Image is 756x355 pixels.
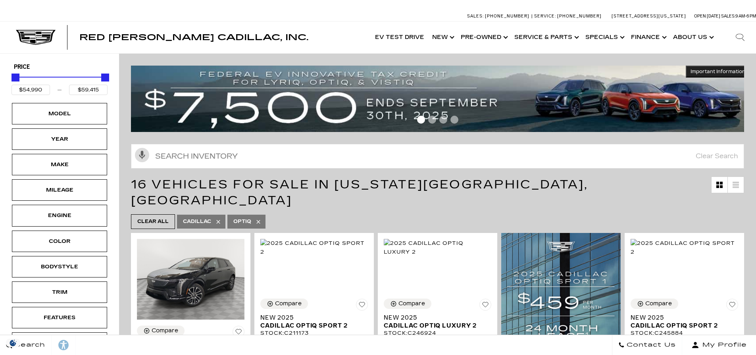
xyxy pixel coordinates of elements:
img: 2025 Cadillac OPTIQ Luxury 2 [384,239,491,256]
span: Clear All [137,217,169,227]
span: New 2025 [384,314,485,322]
div: Trim [40,288,79,297]
div: Make [40,160,79,169]
button: Save Vehicle [726,299,738,314]
button: Save Vehicle [479,299,491,314]
input: Maximum [69,85,108,95]
section: Click to Open Cookie Consent Modal [4,339,22,347]
div: Engine [40,211,79,220]
img: vrp-tax-ending-august-version [131,66,750,132]
span: Go to slide 1 [417,116,425,124]
div: Minimum Price [12,74,19,81]
a: New 2025Cadillac OPTIQ Luxury 2 [384,314,491,330]
a: Sales: [PHONE_NUMBER] [467,14,531,18]
span: Cadillac OPTIQ Sport 2 [260,322,362,330]
span: Cadillac OPTIQ Sport 2 [631,322,732,330]
div: EngineEngine [12,205,107,226]
span: New 2025 [631,314,732,322]
button: Compare Vehicle [137,326,185,336]
span: Service: [534,14,556,19]
div: MakeMake [12,154,107,175]
span: Go to slide 2 [428,116,436,124]
button: Compare Vehicle [260,299,308,309]
span: [PHONE_NUMBER] [485,14,529,19]
h5: Price [14,64,105,71]
button: Important Information [686,66,750,78]
a: About Us [669,21,716,53]
a: Service & Parts [510,21,581,53]
div: Mileage [40,186,79,194]
a: New 2025Cadillac OPTIQ Sport 2 [260,314,368,330]
div: Bodystyle [40,262,79,271]
a: New [428,21,457,53]
span: My Profile [699,339,747,351]
span: Search [12,339,45,351]
img: Cadillac Dark Logo with Cadillac White Text [16,30,56,45]
a: Service: [PHONE_NUMBER] [531,14,604,18]
span: New 2025 [260,314,362,322]
div: YearYear [12,128,107,150]
img: 2025 Cadillac OPTIQ Sport 2 [631,239,738,256]
span: Optiq [233,217,251,227]
div: Compare [645,300,672,307]
a: Finance [627,21,669,53]
div: Stock : C246924 [384,330,491,337]
div: Maximum Price [101,74,109,81]
span: Go to slide 3 [439,116,447,124]
div: Compare [398,300,425,307]
div: MileageMileage [12,179,107,201]
div: BodystyleBodystyle [12,256,107,277]
a: EV Test Drive [371,21,428,53]
a: New 2025Cadillac OPTIQ Sport 2 [631,314,738,330]
img: Opt-Out Icon [4,339,22,347]
span: 16 Vehicles for Sale in [US_STATE][GEOGRAPHIC_DATA], [GEOGRAPHIC_DATA] [131,177,588,208]
span: Go to slide 4 [450,116,458,124]
div: FeaturesFeatures [12,307,107,328]
span: Cadillac OPTIQ Luxury 2 [384,322,485,330]
div: Color [40,237,79,246]
span: [PHONE_NUMBER] [557,14,602,19]
img: 2025 Cadillac OPTIQ Sport 1 [137,239,244,320]
span: Cadillac [183,217,211,227]
button: Open user profile menu [682,335,756,355]
span: Sales: [721,14,735,19]
div: Compare [152,327,178,334]
span: Red [PERSON_NAME] Cadillac, Inc. [79,33,308,42]
a: Specials [581,21,627,53]
span: Sales: [467,14,484,19]
div: Price [12,71,108,95]
a: Pre-Owned [457,21,510,53]
svg: Click to toggle on voice search [135,148,149,162]
span: Important Information [691,68,745,75]
button: Compare Vehicle [384,299,431,309]
a: Contact Us [612,335,682,355]
div: Compare [275,300,302,307]
a: [STREET_ADDRESS][US_STATE] [612,14,686,19]
span: Contact Us [625,339,676,351]
div: Year [40,135,79,144]
div: FueltypeFueltype [12,332,107,354]
div: Stock : C211173 [260,330,368,337]
div: Stock : C245884 [631,330,738,337]
span: 9 AM-6 PM [735,14,756,19]
img: 2025 Cadillac OPTIQ Sport 2 [260,239,368,256]
div: ModelModel [12,103,107,124]
input: Minimum [12,85,50,95]
div: Features [40,313,79,322]
button: Compare Vehicle [631,299,678,309]
button: Save Vehicle [233,326,244,341]
div: ColorColor [12,231,107,252]
button: Save Vehicle [356,299,368,314]
div: Model [40,109,79,118]
input: Search Inventory [131,144,744,169]
div: TrimTrim [12,281,107,303]
a: Red [PERSON_NAME] Cadillac, Inc. [79,33,308,41]
span: Open [DATE] [694,14,720,19]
